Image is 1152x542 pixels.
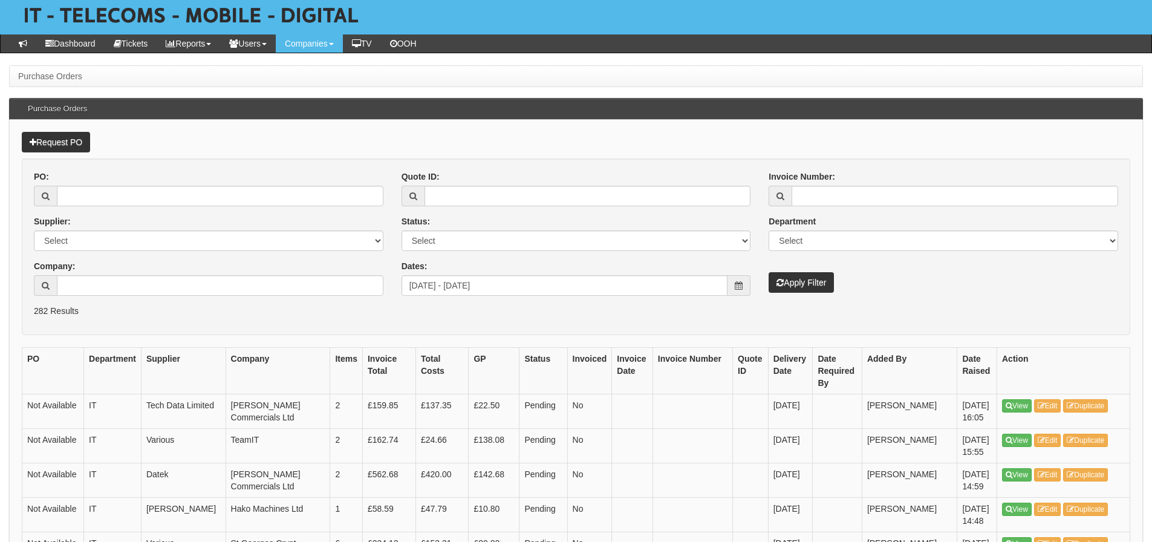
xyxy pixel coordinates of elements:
td: £47.79 [416,497,469,532]
a: Reports [157,34,220,53]
a: Dashboard [36,34,105,53]
th: Company [226,347,330,394]
a: View [1002,399,1032,413]
td: [DATE] [768,394,813,428]
td: TeamIT [226,428,330,463]
th: Department [84,347,142,394]
th: Supplier [141,347,226,394]
td: £22.50 [469,394,519,428]
th: Total Costs [416,347,469,394]
label: Department [769,215,816,227]
th: Delivery Date [768,347,813,394]
li: Purchase Orders [18,70,82,82]
td: £137.35 [416,394,469,428]
td: IT [84,394,142,428]
td: [PERSON_NAME] [862,463,957,497]
a: Duplicate [1063,399,1108,413]
td: [PERSON_NAME] [862,428,957,463]
td: No [567,497,612,532]
td: Datek [141,463,226,497]
td: [DATE] 15:55 [957,428,997,463]
a: Edit [1034,434,1061,447]
td: Pending [519,428,567,463]
th: Quote ID [733,347,769,394]
th: GP [469,347,519,394]
label: PO: [34,171,49,183]
td: 1 [330,497,363,532]
td: Not Available [22,463,84,497]
a: View [1002,503,1032,516]
td: 2 [330,463,363,497]
td: [PERSON_NAME] Commercials Ltd [226,394,330,428]
th: Invoice Date [612,347,653,394]
td: Not Available [22,497,84,532]
a: Edit [1034,468,1061,482]
td: £58.59 [362,497,415,532]
th: Added By [862,347,957,394]
td: No [567,463,612,497]
th: Status [519,347,567,394]
td: Pending [519,463,567,497]
td: No [567,394,612,428]
label: Quote ID: [402,171,440,183]
td: [DATE] [768,463,813,497]
a: View [1002,468,1032,482]
a: Companies [276,34,343,53]
td: £159.85 [362,394,415,428]
td: [PERSON_NAME] [862,394,957,428]
td: £420.00 [416,463,469,497]
td: £138.08 [469,428,519,463]
td: No [567,428,612,463]
th: Action [997,347,1130,394]
td: £24.66 [416,428,469,463]
td: Pending [519,394,567,428]
a: Users [220,34,276,53]
th: Date Required By [813,347,862,394]
a: Edit [1034,503,1061,516]
a: Duplicate [1063,468,1108,482]
th: Invoice Number [652,347,732,394]
label: Status: [402,215,430,227]
p: 282 Results [34,305,1118,317]
td: [DATE] 14:59 [957,463,997,497]
th: Items [330,347,363,394]
a: OOH [381,34,426,53]
td: IT [84,428,142,463]
td: £562.68 [362,463,415,497]
td: Hako Machines Ltd [226,497,330,532]
td: [DATE] 16:05 [957,394,997,428]
td: [DATE] 14:48 [957,497,997,532]
td: Not Available [22,428,84,463]
th: Invoice Total [362,347,415,394]
td: [DATE] [768,497,813,532]
td: £162.74 [362,428,415,463]
button: Apply Filter [769,272,834,293]
label: Company: [34,260,75,272]
th: Invoiced [567,347,612,394]
th: Date Raised [957,347,997,394]
a: Duplicate [1063,503,1108,516]
label: Dates: [402,260,428,272]
td: £10.80 [469,497,519,532]
label: Invoice Number: [769,171,835,183]
a: Request PO [22,132,90,152]
a: TV [343,34,381,53]
td: 2 [330,428,363,463]
td: Not Available [22,394,84,428]
a: View [1002,434,1032,447]
a: Tickets [105,34,157,53]
td: Pending [519,497,567,532]
td: [PERSON_NAME] [862,497,957,532]
td: 2 [330,394,363,428]
td: [PERSON_NAME] [141,497,226,532]
th: PO [22,347,84,394]
h3: Purchase Orders [22,99,93,119]
td: IT [84,463,142,497]
td: [PERSON_NAME] Commercials Ltd [226,463,330,497]
td: [DATE] [768,428,813,463]
a: Duplicate [1063,434,1108,447]
td: £142.68 [469,463,519,497]
a: Edit [1034,399,1061,413]
label: Supplier: [34,215,71,227]
td: Tech Data Limited [141,394,226,428]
